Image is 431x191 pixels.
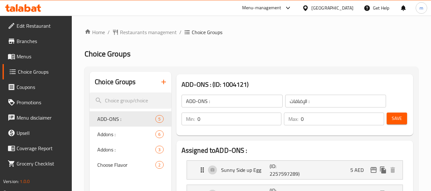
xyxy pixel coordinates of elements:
span: Grocery Checklist [17,160,67,167]
span: ADD-ONS : [97,115,155,123]
p: Max: [288,115,298,123]
button: duplicate [378,165,388,175]
span: Choose Flavor [97,161,155,169]
a: Choice Groups [3,64,72,79]
div: Menu-management [242,4,281,12]
span: m [420,4,423,11]
span: 5 [156,116,163,122]
span: Upsell [17,129,67,137]
span: 3 [156,147,163,153]
span: Branches [17,37,67,45]
h2: Assigned to ADD-ONS : [182,146,408,155]
span: 6 [156,131,163,137]
p: Min: [186,115,195,123]
span: Choice Groups [85,47,130,61]
a: Upsell [3,125,72,141]
button: delete [388,165,398,175]
span: Menu disclaimer [17,114,67,121]
nav: breadcrumb [85,28,418,36]
div: Expand [187,161,403,179]
h2: Choice Groups [95,77,136,87]
div: Choices [155,146,163,153]
div: Addons :3 [90,142,171,157]
a: Coverage Report [3,141,72,156]
span: Choice Groups [192,28,222,36]
button: edit [369,165,378,175]
p: (ID: 2257597289) [270,162,302,178]
span: Version: [3,177,19,186]
a: Menu disclaimer [3,110,72,125]
input: search [90,92,171,109]
button: Save [387,113,407,124]
a: Grocery Checklist [3,156,72,171]
span: 2 [156,162,163,168]
div: Addons :6 [90,127,171,142]
span: Coverage Report [17,144,67,152]
li: Expand [182,158,408,182]
li: / [108,28,110,36]
a: Branches [3,33,72,49]
div: Choose Flavor2 [90,157,171,173]
span: Addons : [97,130,155,138]
li: / [179,28,182,36]
a: Coupons [3,79,72,95]
span: Choice Groups [18,68,67,76]
span: Save [392,114,402,122]
div: ADD-ONS :5 [90,111,171,127]
span: Edit Restaurant [17,22,67,30]
span: Coupons [17,83,67,91]
p: 5 AED [350,166,369,174]
span: 1.0.0 [20,177,30,186]
a: Restaurants management [112,28,177,36]
span: Promotions [17,99,67,106]
span: Addons : [97,146,155,153]
div: [GEOGRAPHIC_DATA] [311,4,353,11]
h3: ADD-ONS : (ID: 1004121) [182,79,408,90]
span: Menus [17,53,67,60]
a: Menus [3,49,72,64]
a: Edit Restaurant [3,18,72,33]
a: Home [85,28,105,36]
a: Promotions [3,95,72,110]
p: Sunny Side up Egg [221,166,270,174]
span: Restaurants management [120,28,177,36]
div: Choices [155,161,163,169]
